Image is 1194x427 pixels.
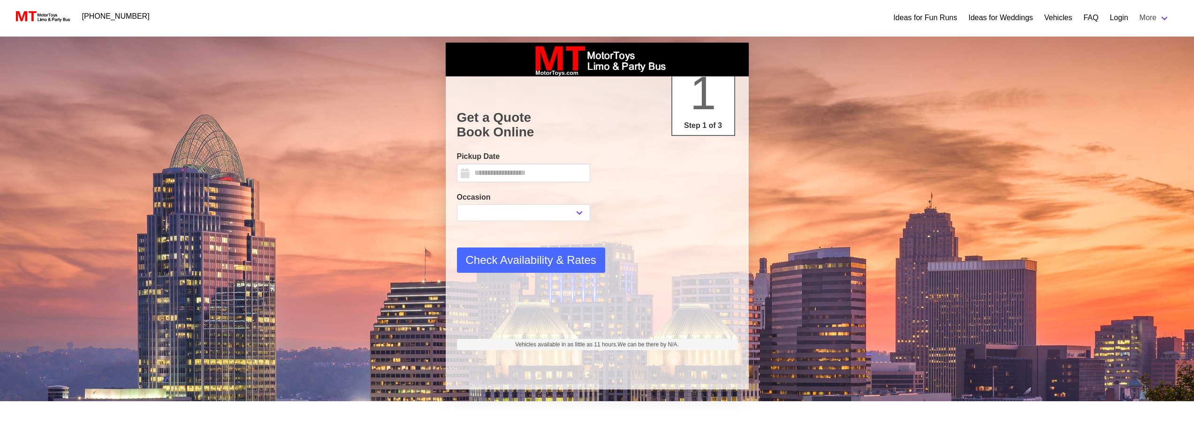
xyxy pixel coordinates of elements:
[968,12,1033,23] a: Ideas for Weddings
[457,151,590,162] label: Pickup Date
[13,10,71,23] img: MotorToys Logo
[893,12,957,23] a: Ideas for Fun Runs
[617,341,679,348] span: We can be there by N/A.
[76,7,155,26] a: [PHONE_NUMBER]
[466,252,596,269] span: Check Availability & Rates
[515,340,679,349] span: Vehicles available in as little as 11 hours.
[457,247,605,273] button: Check Availability & Rates
[676,120,730,131] p: Step 1 of 3
[690,67,716,119] span: 1
[527,43,668,76] img: box_logo_brand.jpeg
[1044,12,1072,23] a: Vehicles
[1110,12,1128,23] a: Login
[457,110,738,140] h1: Get a Quote Book Online
[1134,8,1175,27] a: More
[457,192,590,203] label: Occasion
[1083,12,1098,23] a: FAQ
